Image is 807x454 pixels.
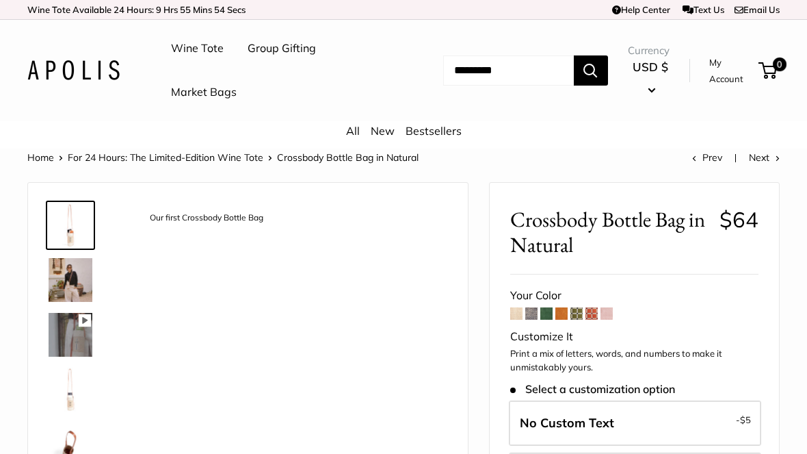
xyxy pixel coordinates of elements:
img: description_Our first Crossbody Bottle Bag [49,203,92,247]
a: Wine Tote [171,38,224,59]
a: Next [749,151,780,164]
img: Crossbody Bottle Bag in Natural [49,368,92,412]
div: Your Color [510,286,758,306]
span: 9 [156,4,161,15]
span: - [736,412,751,428]
span: USD $ [633,60,668,74]
span: $5 [740,414,751,425]
span: Mins [193,4,212,15]
a: Market Bags [171,82,237,103]
a: Prev [692,151,722,164]
span: 55 [180,4,191,15]
a: Email Us [735,4,780,15]
a: Text Us [683,4,724,15]
nav: Breadcrumb [27,149,419,166]
p: Print a mix of letters, words, and numbers to make it unmistakably yours. [510,347,758,374]
span: Crossbody Bottle Bag in Natural [277,151,419,164]
span: Crossbody Bottle Bag in Natural [510,207,709,257]
span: Currency [628,41,674,60]
a: New [371,124,395,138]
a: Home [27,151,54,164]
a: 0 [760,62,777,79]
span: $64 [719,206,758,233]
span: 0 [773,58,786,71]
a: Bestsellers [406,124,462,138]
a: My Account [709,54,754,88]
a: description_Effortless Style [46,255,95,305]
a: For 24 Hours: The Limited-Edition Wine Tote [68,151,263,164]
span: No Custom Text [520,415,614,431]
a: Help Center [612,4,670,15]
span: Hrs [163,4,178,15]
a: Group Gifting [248,38,316,59]
button: USD $ [628,56,674,100]
img: description_Even available for group gifting and events [49,313,92,357]
span: 54 [214,4,225,15]
a: description_Even available for group gifting and events [46,310,95,360]
a: description_Our first Crossbody Bottle Bag [46,201,95,250]
a: Crossbody Bottle Bag in Natural [46,365,95,414]
label: Leave Blank [509,401,761,446]
img: description_Effortless Style [49,258,92,302]
input: Search... [443,55,574,86]
span: Select a customization option [510,383,675,396]
div: Customize It [510,327,758,347]
div: Our first Crossbody Bottle Bag [143,209,270,227]
img: Apolis [27,60,120,80]
span: Secs [227,4,246,15]
button: Search [574,55,608,86]
a: All [346,124,360,138]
